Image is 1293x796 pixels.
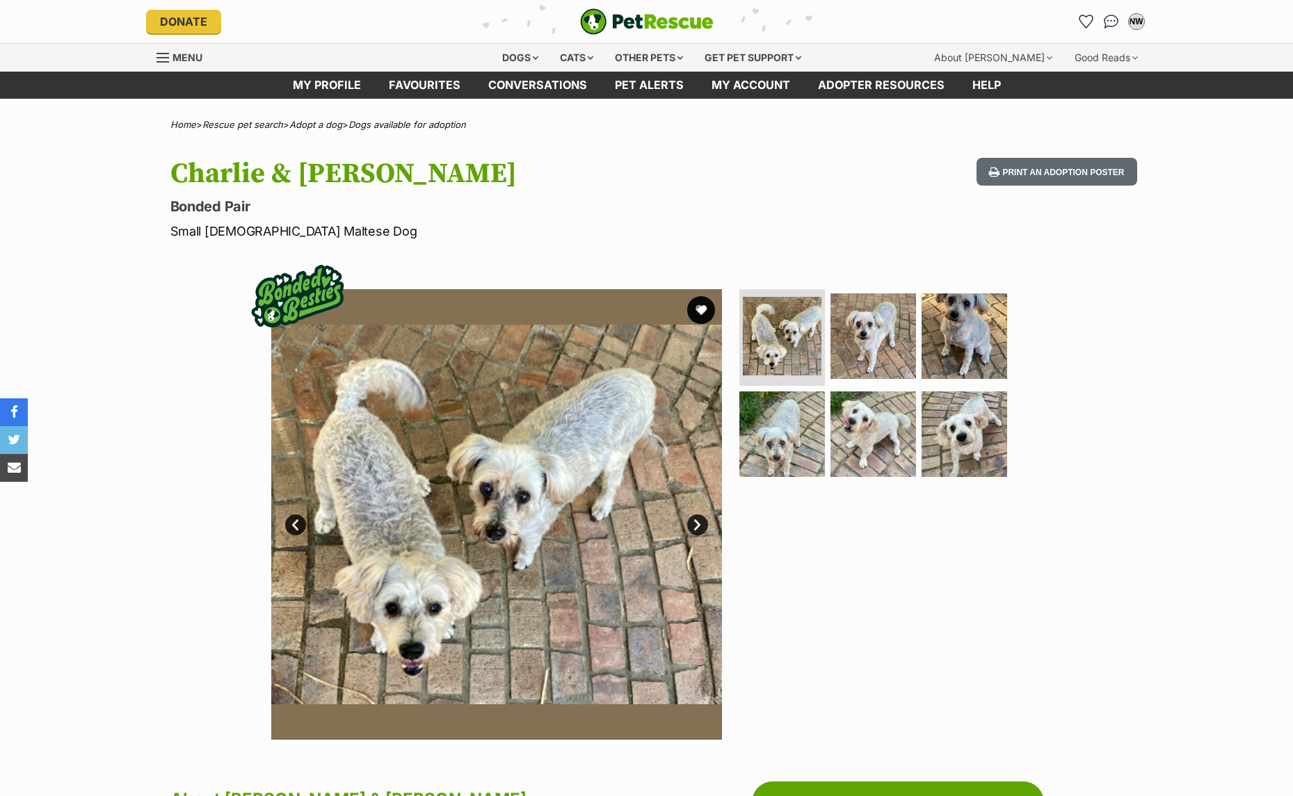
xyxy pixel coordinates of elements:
a: PetRescue [580,8,714,35]
h1: Charlie & [PERSON_NAME] [170,158,759,190]
img: Photo of Charlie & Isa [739,391,825,477]
span: Menu [172,51,202,63]
img: Photo of Charlie & Isa [830,293,916,379]
a: Rescue pet search [202,119,283,130]
div: Good Reads [1065,44,1148,72]
a: Pet alerts [601,72,698,99]
a: Conversations [1100,10,1123,33]
a: Donate [146,10,221,33]
div: Get pet support [695,44,811,72]
div: Dogs [492,44,548,72]
a: My profile [279,72,375,99]
img: Photo of Charlie & Isa [271,289,722,740]
img: Photo of Charlie & Isa [922,391,1007,477]
a: Prev [285,514,306,535]
a: Favourites [375,72,474,99]
button: Print an adoption poster [977,158,1137,186]
div: > > > [136,120,1158,130]
button: favourite [687,296,715,324]
img: chat-41dd97257d64d25036548639549fe6c8038ab92f7586957e7f3b1b290dea8141.svg [1104,15,1118,29]
a: My account [698,72,804,99]
img: Photo of Charlie & Isa [743,297,821,375]
div: NW [1130,15,1143,29]
button: My account [1125,10,1148,33]
a: Favourites [1075,10,1098,33]
a: Home [170,119,196,130]
a: Adopter resources [804,72,958,99]
img: Photo of Charlie & Isa [830,391,916,477]
img: bonded besties [242,241,353,352]
div: About [PERSON_NAME] [924,44,1062,72]
p: Bonded Pair [170,197,759,216]
a: conversations [474,72,601,99]
img: Photo of Charlie & Isa [922,293,1007,379]
a: Menu [156,44,212,69]
a: Adopt a dog [289,119,342,130]
a: Dogs available for adoption [348,119,466,130]
a: Help [958,72,1015,99]
ul: Account quick links [1075,10,1148,33]
div: Other pets [605,44,693,72]
p: Small [DEMOGRAPHIC_DATA] Maltese Dog [170,222,759,241]
div: Cats [550,44,603,72]
img: logo-e224e6f780fb5917bec1dbf3a21bbac754714ae5b6737aabdf751b685950b380.svg [580,8,714,35]
a: Next [687,514,708,535]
